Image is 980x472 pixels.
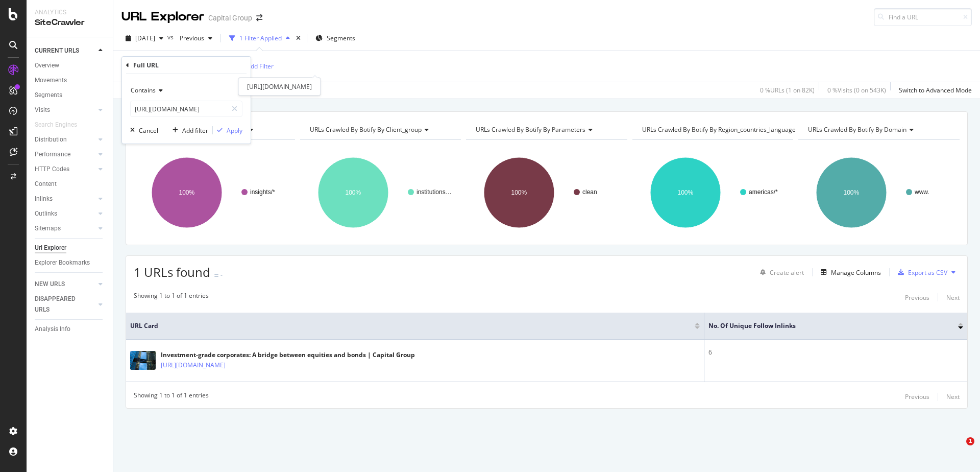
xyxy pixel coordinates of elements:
[35,324,106,335] a: Analysis Info
[227,126,242,135] div: Apply
[844,189,860,196] text: 100%
[966,437,974,445] span: 1
[945,437,970,462] iframe: Intercom live chat
[214,274,218,277] img: Equal
[914,188,929,196] text: www.
[35,257,90,268] div: Explorer Bookmarks
[35,223,95,234] a: Sitemaps
[35,60,59,71] div: Overview
[179,189,195,196] text: 100%
[582,188,597,196] text: clean
[35,149,95,160] a: Performance
[760,86,815,95] div: 0 % URLs ( 1 on 82K )
[35,105,95,115] a: Visits
[250,188,275,196] text: insights/*
[126,125,158,135] button: Cancel
[476,125,585,134] span: URLs Crawled By Botify By parameters
[176,34,204,42] span: Previous
[135,34,155,42] span: 2025 Sep. 12th
[308,122,452,138] h4: URLs Crawled By Botify By client_group
[139,126,158,135] div: Cancel
[131,86,156,95] span: Contains
[35,208,95,219] a: Outlinks
[35,90,106,101] a: Segments
[35,134,95,145] a: Distribution
[35,90,62,101] div: Segments
[677,189,693,196] text: 100%
[182,126,208,135] div: Add filter
[168,125,208,135] button: Add filter
[310,125,422,134] span: URLs Crawled By Botify By client_group
[176,30,216,46] button: Previous
[121,30,167,46] button: [DATE]
[35,194,53,204] div: Inlinks
[905,391,929,403] button: Previous
[35,223,61,234] div: Sitemaps
[895,82,972,99] button: Switch to Advanced Mode
[35,45,95,56] a: CURRENT URLS
[247,62,274,70] div: Add Filter
[894,264,947,280] button: Export as CSV
[946,291,960,303] button: Next
[35,257,106,268] a: Explorer Bookmarks
[798,148,960,237] svg: A chart.
[35,243,106,253] a: Url Explorer
[908,268,947,277] div: Export as CSV
[905,291,929,303] button: Previous
[808,125,906,134] span: URLs Crawled By Botify By domain
[946,392,960,401] div: Next
[35,243,66,253] div: Url Explorer
[35,75,67,86] div: Movements
[35,279,65,290] div: NEW URLS
[756,264,804,280] button: Create alert
[827,86,886,95] div: 0 % Visits ( 0 on 543K )
[35,164,95,175] a: HTTP Codes
[474,122,618,138] h4: URLs Crawled By Botify By parameters
[327,34,355,42] span: Segments
[35,120,87,130] a: Search Engines
[640,122,811,138] h4: URLs Crawled By Botify By region_countries_language
[294,33,303,43] div: times
[35,60,106,71] a: Overview
[238,78,321,96] div: [URL][DOMAIN_NAME]
[133,61,159,69] div: Full URL
[35,120,77,130] div: Search Engines
[749,188,778,196] text: americas/*
[708,321,943,331] span: No. of Unique Follow Inlinks
[208,13,252,23] div: Capital Group
[130,321,692,331] span: URL Card
[121,8,204,26] div: URL Explorer
[35,164,69,175] div: HTTP Codes
[130,351,156,370] img: main image
[233,60,274,73] button: Add Filter
[708,348,963,357] div: 6
[35,17,105,29] div: SiteCrawler
[35,194,95,204] a: Inlinks
[134,264,210,280] span: 1 URLs found
[239,34,282,42] div: 1 Filter Applied
[511,189,527,196] text: 100%
[345,189,361,196] text: 100%
[632,148,794,237] div: A chart.
[899,86,972,95] div: Switch to Advanced Mode
[770,268,804,277] div: Create alert
[134,148,295,237] svg: A chart.
[161,360,226,370] a: [URL][DOMAIN_NAME]
[905,392,929,401] div: Previous
[35,294,86,315] div: DISAPPEARED URLS
[167,33,176,41] span: vs
[831,268,881,277] div: Manage Columns
[817,266,881,278] button: Manage Columns
[256,14,262,21] div: arrow-right-arrow-left
[213,125,242,135] button: Apply
[466,148,627,237] div: A chart.
[35,179,57,190] div: Content
[311,30,359,46] button: Segments
[35,45,79,56] div: CURRENT URLS
[874,8,972,26] input: Find a URL
[134,291,209,303] div: Showing 1 to 1 of 1 entries
[35,75,106,86] a: Movements
[300,148,461,237] svg: A chart.
[416,188,452,196] text: institutions…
